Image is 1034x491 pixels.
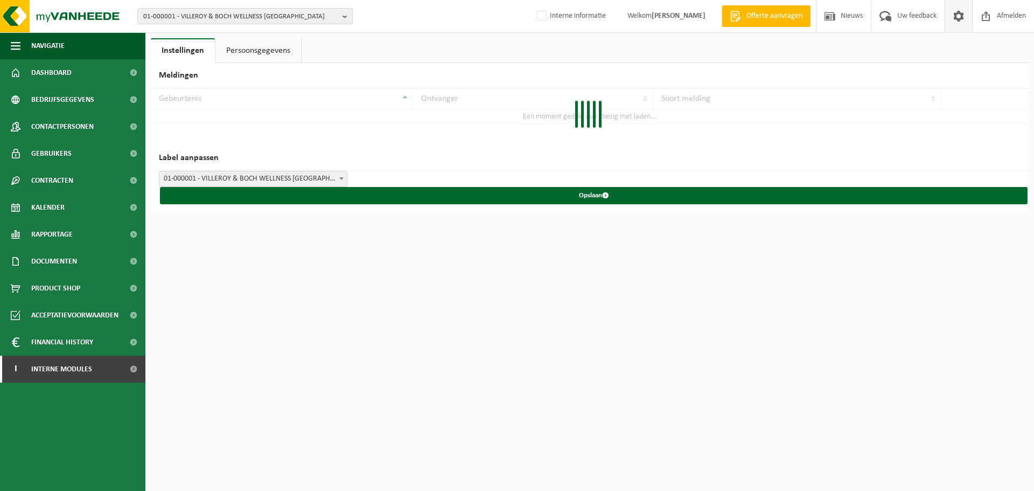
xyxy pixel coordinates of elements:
[31,221,73,248] span: Rapportage
[143,9,338,25] span: 01-000001 - VILLEROY & BOCH WELLNESS [GEOGRAPHIC_DATA]
[535,8,606,24] label: Interne informatie
[652,12,705,20] strong: [PERSON_NAME]
[151,146,1029,171] h2: Label aanpassen
[11,356,20,383] span: I
[31,86,94,113] span: Bedrijfsgegevens
[744,11,805,22] span: Offerte aanvragen
[159,171,347,187] span: 01-000001 - VILLEROY & BOCH WELLNESS NV
[159,171,347,186] span: 01-000001 - VILLEROY & BOCH WELLNESS NV
[31,356,92,383] span: Interne modules
[31,113,94,140] span: Contactpersonen
[31,248,77,275] span: Documenten
[151,38,215,63] a: Instellingen
[31,32,65,59] span: Navigatie
[31,329,93,356] span: Financial History
[31,194,65,221] span: Kalender
[31,59,72,86] span: Dashboard
[722,5,811,27] a: Offerte aanvragen
[31,275,80,302] span: Product Shop
[31,140,72,167] span: Gebruikers
[31,167,73,194] span: Contracten
[137,8,353,24] button: 01-000001 - VILLEROY & BOCH WELLNESS [GEOGRAPHIC_DATA]
[215,38,301,63] a: Persoonsgegevens
[31,302,118,329] span: Acceptatievoorwaarden
[151,63,1029,88] h2: Meldingen
[160,187,1028,204] button: Opslaan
